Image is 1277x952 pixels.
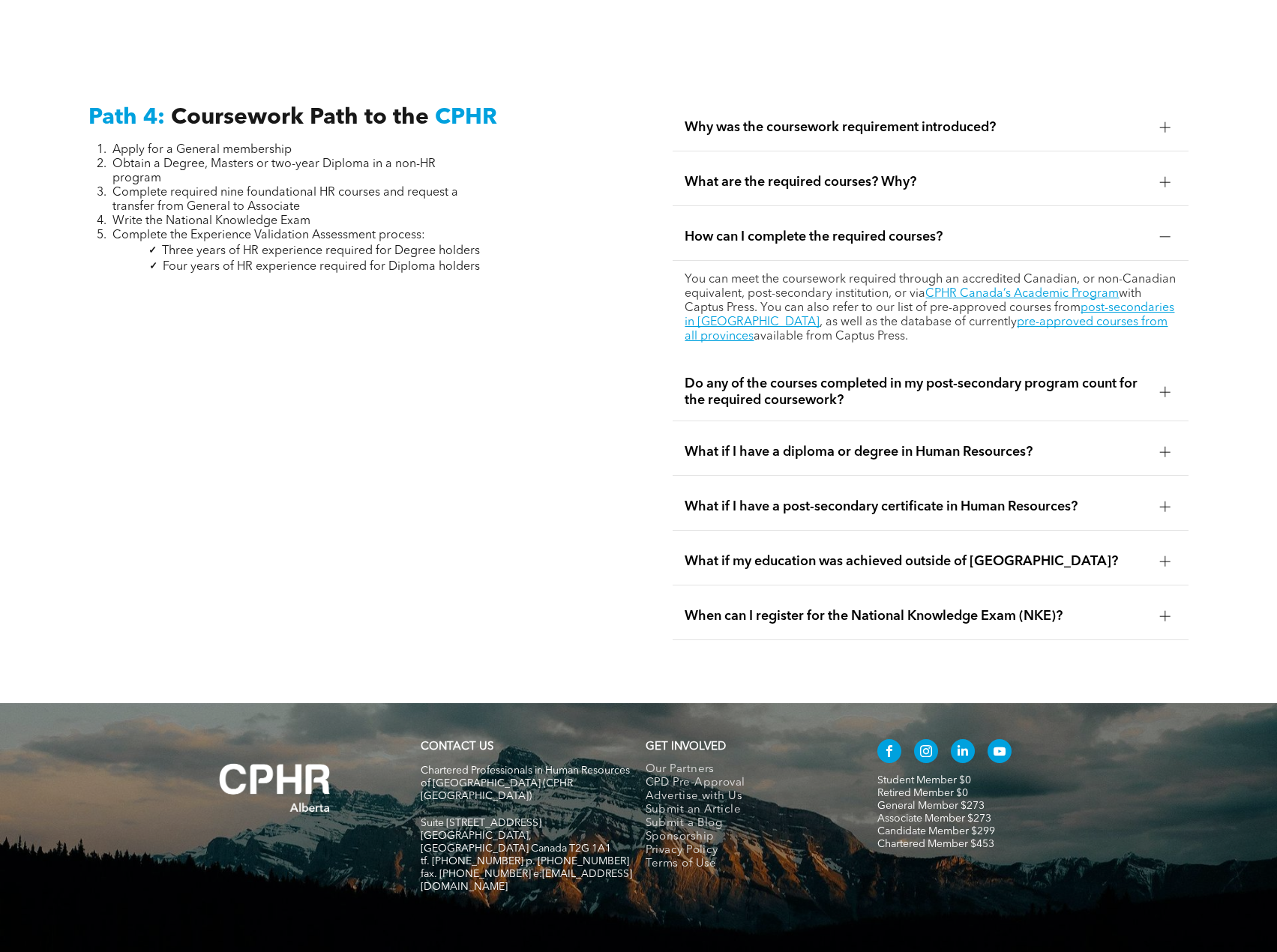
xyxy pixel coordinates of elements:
span: Four years of HR experience required for Diploma holders [163,261,480,273]
span: Path 4: [88,106,165,129]
a: pre-approved courses from all provinces [685,316,1168,343]
a: facebook [877,739,901,767]
span: Suite [STREET_ADDRESS] [421,818,541,828]
a: post-secondaries in [GEOGRAPHIC_DATA] [685,302,1174,328]
span: Write the National Knowledge Exam [112,215,310,227]
span: How can I complete the required courses? [685,229,1147,245]
span: What if I have a post-secondary certificate in Human Resources? [685,498,1147,515]
a: instagram [914,739,938,767]
span: Apply for a General membership [112,144,292,156]
span: CPHR [435,106,497,129]
span: What if I have a diploma or degree in Human Resources? [685,444,1147,460]
span: What are the required courses? Why? [685,174,1147,190]
a: linkedin [951,739,975,767]
a: Privacy Policy [646,844,846,858]
a: Sponsorship [646,831,846,844]
span: Obtain a Degree, Masters or two-year Diploma in a non-HR program [112,158,436,184]
a: youtube [988,739,1012,767]
span: Complete the Experience Validation Assessment process: [112,229,425,241]
p: You can meet the coursework required through an accredited Canadian, or non-Canadian equivalent, ... [685,273,1176,344]
a: Submit a Blog [646,817,846,831]
span: Do any of the courses completed in my post-secondary program count for the required coursework? [685,376,1147,409]
span: Three years of HR experience required for Degree holders [162,245,480,257]
span: Complete required nine foundational HR courses and request a transfer from General to Associate [112,187,458,213]
a: Student Member $0 [877,775,971,786]
a: General Member $273 [877,801,985,811]
a: Our Partners [646,763,846,777]
span: When can I register for the National Knowledge Exam (NKE)? [685,608,1147,624]
span: Chartered Professionals in Human Resources of [GEOGRAPHIC_DATA] (CPHR [GEOGRAPHIC_DATA]) [421,765,630,801]
span: [GEOGRAPHIC_DATA], [GEOGRAPHIC_DATA] Canada T2G 1A1 [421,831,611,854]
a: Candidate Member $299 [877,826,995,837]
span: What if my education was achieved outside of [GEOGRAPHIC_DATA]? [685,553,1147,570]
a: CPD Pre-Approval [646,777,846,790]
a: Retired Member $0 [877,788,968,798]
a: Associate Member $273 [877,813,991,824]
span: tf. [PHONE_NUMBER] p. [PHONE_NUMBER] [421,856,629,867]
a: Terms of Use [646,858,846,871]
span: GET INVOLVED [646,741,726,753]
span: Coursework Path to the [171,106,429,129]
a: CPHR Canada’s Academic Program [925,288,1119,300]
span: Why was the coursework requirement introduced? [685,119,1147,136]
a: Chartered Member $453 [877,839,994,849]
span: fax. [PHONE_NUMBER] e:[EMAIL_ADDRESS][DOMAIN_NAME] [421,869,632,892]
img: A white background with a few lines on it [189,733,361,843]
a: Advertise with Us [646,790,846,804]
a: CONTACT US [421,741,493,753]
a: Submit an Article [646,804,846,817]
